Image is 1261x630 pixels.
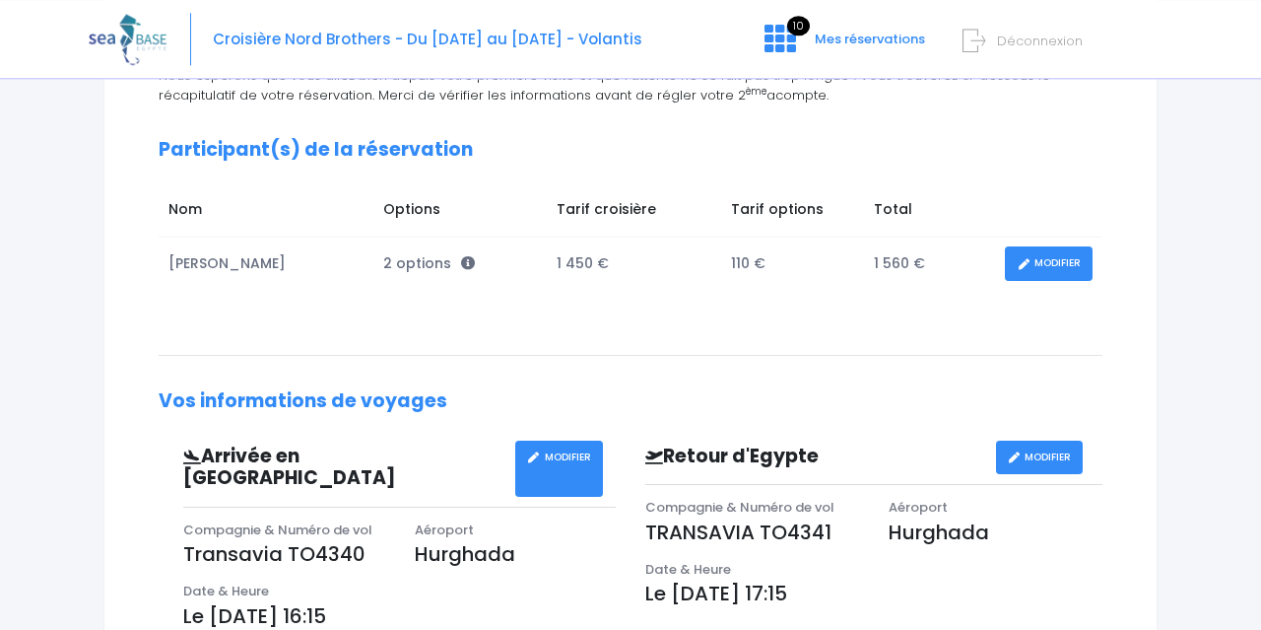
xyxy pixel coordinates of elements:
a: MODIFIER [996,441,1084,475]
a: 10 Mes réservations [749,36,937,55]
td: 1 560 € [864,237,996,291]
span: Déconnexion [997,32,1083,50]
span: 2 options [383,253,475,273]
h2: Participant(s) de la réservation [159,139,1102,162]
td: Tarif croisière [547,189,721,237]
p: Transavia TO4340 [183,539,385,569]
td: 110 € [721,237,864,291]
sup: ème [746,85,766,98]
span: Mes réservations [815,30,925,48]
span: Date & Heure [183,582,269,600]
p: Hurghada [889,518,1102,547]
span: Date & Heure [645,560,731,579]
td: Total [864,189,996,237]
td: Tarif options [721,189,864,237]
p: TRANSAVIA TO4341 [645,518,859,547]
p: Le [DATE] 17:15 [645,579,1102,608]
td: 1 450 € [547,237,721,291]
span: Compagnie & Numéro de vol [183,521,372,539]
h2: Vos informations de voyages [159,390,1102,413]
a: MODIFIER [515,441,603,497]
p: Hurghada [415,539,617,569]
td: Options [374,189,548,237]
a: MODIFIER [1005,246,1093,281]
td: Nom [159,189,374,237]
span: Aéroport [889,498,948,517]
span: Nous espérons que vous allez bien depuis votre première visite et que l’attente ne se fait pas tr... [159,66,1050,105]
span: Aéroport [415,521,474,539]
span: 10 [787,16,810,35]
h3: Arrivée en [GEOGRAPHIC_DATA] [168,446,515,491]
h3: Retour d'Egypte [630,446,996,468]
td: [PERSON_NAME] [159,237,374,291]
span: Croisière Nord Brothers - Du [DATE] au [DATE] - Volantis [213,29,642,49]
span: Compagnie & Numéro de vol [645,498,834,517]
